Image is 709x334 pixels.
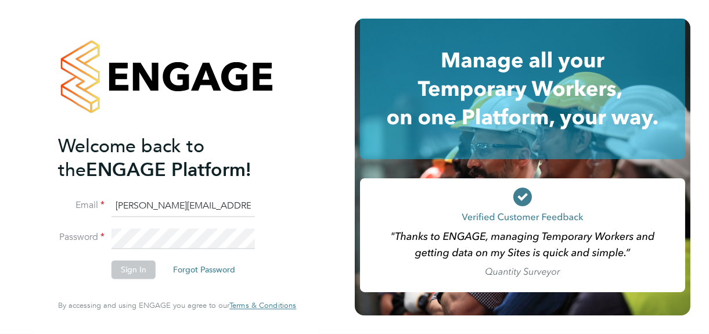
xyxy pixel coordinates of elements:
[58,135,204,181] span: Welcome back to the
[229,301,296,311] a: Terms & Conditions
[164,261,244,279] button: Forgot Password
[111,261,156,279] button: Sign In
[58,199,105,211] label: Email
[58,301,296,311] span: By accessing and using ENGAGE you agree to our
[111,196,255,217] input: Enter your work email...
[58,232,105,244] label: Password
[58,134,285,182] h2: ENGAGE Platform!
